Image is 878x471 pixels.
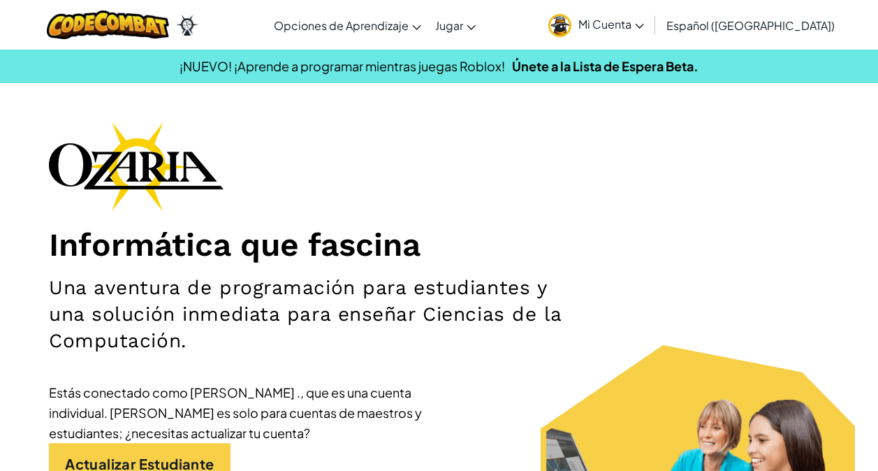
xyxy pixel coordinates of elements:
[512,58,698,74] a: Únete a la Lista de Espera Beta.
[47,10,169,39] img: CodeCombat logo
[435,18,463,33] span: Jugar
[267,6,428,44] a: Opciones de Aprendizaje
[49,382,468,443] div: Estás conectado como [PERSON_NAME] ., que es una cuenta individual. [PERSON_NAME] es solo para cu...
[541,3,651,47] a: Mi Cuenta
[428,6,483,44] a: Jugar
[666,18,835,33] span: Español ([GEOGRAPHIC_DATA])
[49,225,829,264] h1: Informática que fascina
[49,275,571,354] h2: Una aventura de programación para estudiantes y una solución inmediata para enseñar Ciencias de l...
[274,18,409,33] span: Opciones de Aprendizaje
[659,6,842,44] a: Español ([GEOGRAPHIC_DATA])
[578,17,644,31] span: Mi Cuenta
[548,14,571,37] img: avatar
[176,15,198,36] img: Ozaria
[49,122,224,211] img: Ozaria branding logo
[180,58,505,74] span: ¡NUEVO! ¡Aprende a programar mientras juegas Roblox!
